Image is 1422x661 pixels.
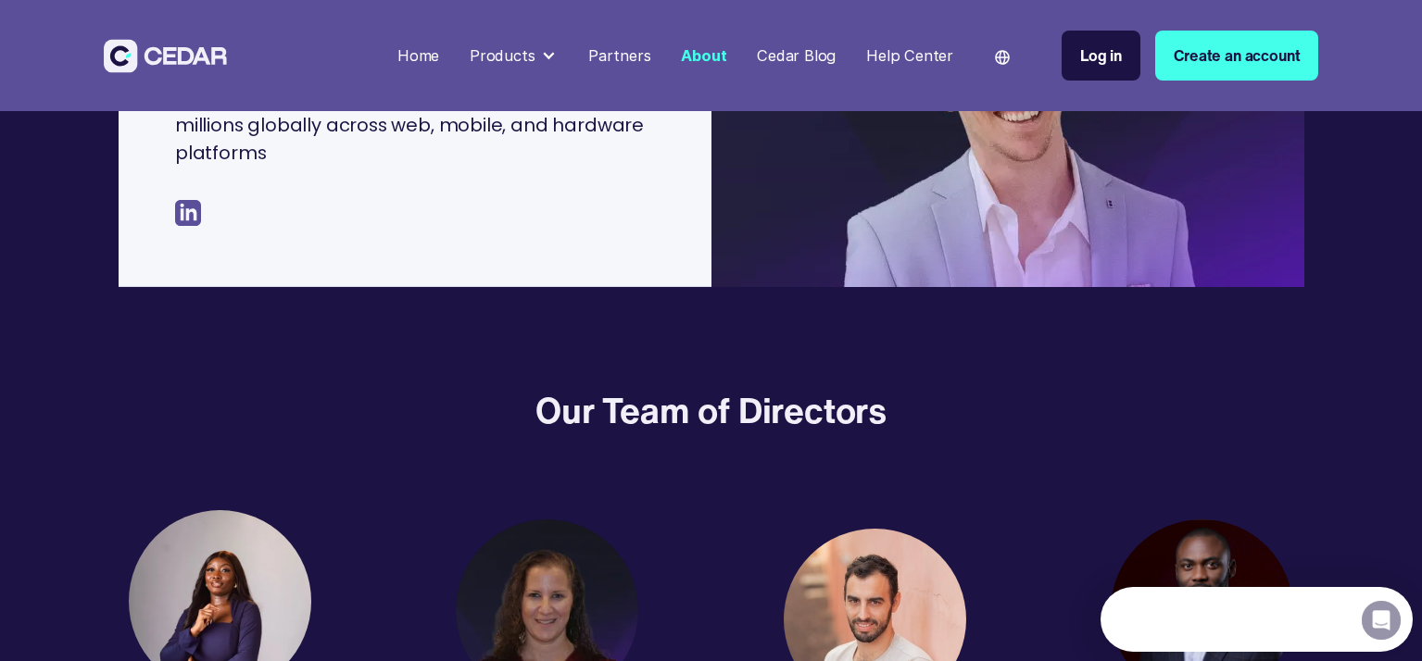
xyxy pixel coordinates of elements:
[1062,31,1140,81] a: Log in
[866,44,953,68] div: Help Center
[397,44,439,68] div: Home
[588,44,651,68] div: Partners
[1155,31,1318,81] a: Create an account
[859,35,961,77] a: Help Center
[757,44,836,68] div: Cedar Blog
[462,37,566,75] div: Products
[535,386,887,435] h4: Our Team of Directors
[19,31,266,50] div: The team typically replies in under 1h
[1080,44,1122,68] div: Log in
[7,7,321,58] div: Open Intercom Messenger
[1101,587,1413,652] iframe: Intercom live chat discovery launcher
[673,35,734,77] a: About
[749,35,844,77] a: Cedar Blog
[1359,598,1403,642] iframe: Intercom live chat
[470,44,535,68] div: Products
[581,35,659,77] a: Partners
[390,35,447,77] a: Home
[681,44,726,68] div: About
[19,16,266,31] div: Need help?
